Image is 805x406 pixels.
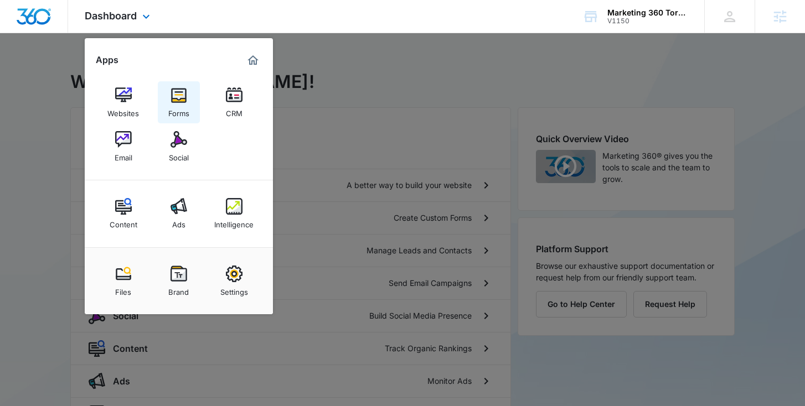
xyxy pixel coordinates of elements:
a: Brand [158,260,200,302]
div: account name [607,8,688,17]
div: Websites [107,103,139,118]
a: Files [102,260,145,302]
div: Ads [172,215,185,229]
a: Social [158,126,200,168]
div: Files [115,282,131,296]
a: CRM [213,81,255,123]
a: Ads [158,192,200,235]
div: CRM [226,103,242,118]
div: account id [607,17,688,25]
div: Brand [168,282,189,296]
a: Forms [158,81,200,123]
div: Email [115,148,132,162]
a: Content [102,192,145,235]
div: Forms [168,103,189,118]
a: Intelligence [213,192,255,235]
a: Settings [213,260,255,302]
div: Social [169,148,189,162]
a: Email [102,126,145,168]
a: Websites [102,81,145,123]
div: Settings [220,282,248,296]
div: Content [110,215,137,229]
h2: Apps [96,55,118,65]
a: Marketing 360® Dashboard [244,51,262,69]
div: Intelligence [214,215,254,229]
span: Dashboard [85,10,137,22]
